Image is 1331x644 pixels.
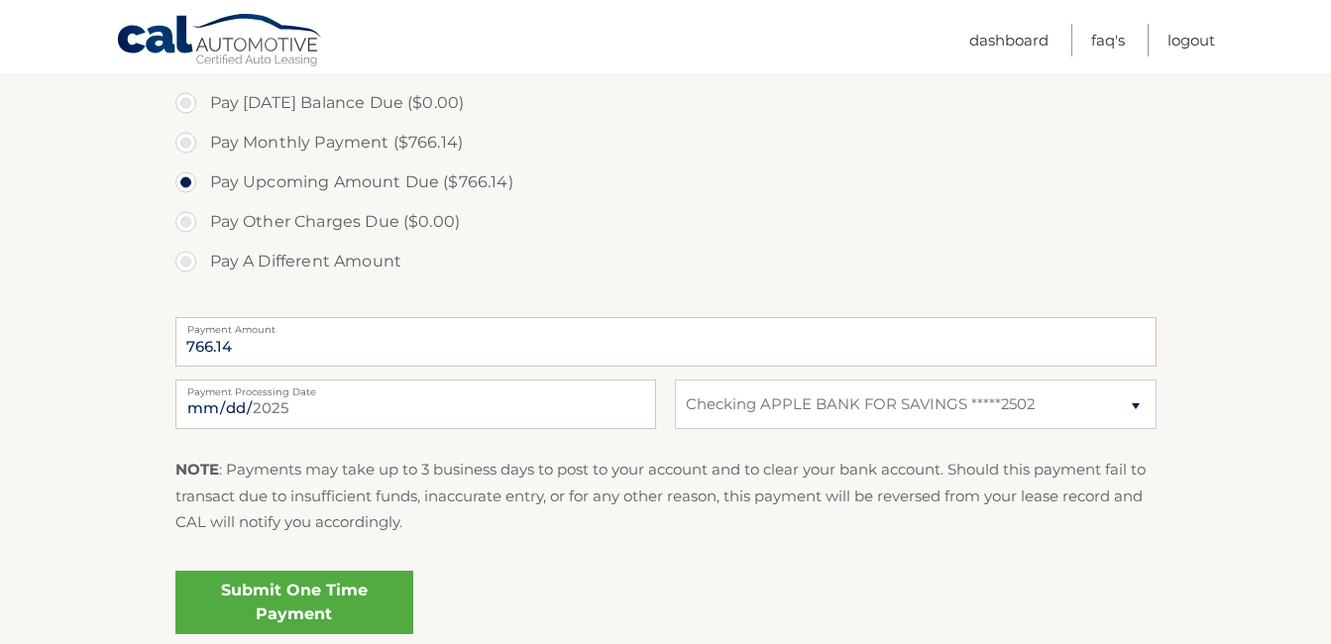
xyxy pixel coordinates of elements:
p: : Payments may take up to 3 business days to post to your account and to clear your bank account.... [175,457,1157,535]
input: Payment Amount [175,317,1157,367]
label: Payment Amount [175,317,1157,333]
a: Cal Automotive [116,13,324,70]
label: Pay A Different Amount [175,242,1157,281]
label: Pay Other Charges Due ($0.00) [175,202,1157,242]
input: Payment Date [175,379,656,429]
label: Payment Processing Date [175,379,656,395]
label: Pay Upcoming Amount Due ($766.14) [175,162,1157,202]
a: FAQ's [1091,24,1125,56]
a: Dashboard [969,24,1049,56]
strong: NOTE [175,460,219,479]
a: Submit One Time Payment [175,571,413,634]
label: Pay Monthly Payment ($766.14) [175,123,1157,162]
a: Logout [1167,24,1215,56]
label: Pay [DATE] Balance Due ($0.00) [175,83,1157,123]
